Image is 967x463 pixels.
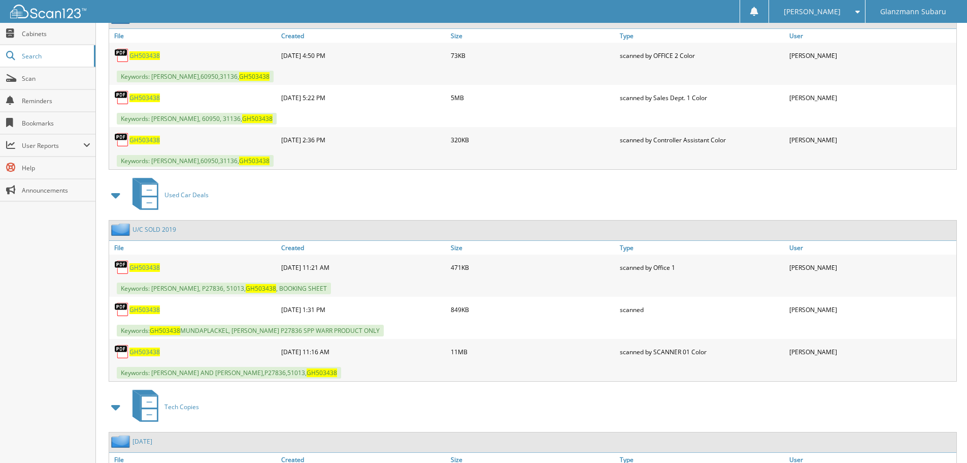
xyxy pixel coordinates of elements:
[279,241,448,255] a: Created
[787,241,956,255] a: User
[617,45,787,66] div: scanned by OFFICE 2 Color
[109,241,279,255] a: File
[132,225,176,234] a: U/C SOLD 2019
[448,29,618,43] a: Size
[448,299,618,320] div: 849KB
[22,186,90,195] span: Announcements
[117,367,341,379] span: Keywords: [PERSON_NAME] AND [PERSON_NAME],P27836,51013,
[109,29,279,43] a: File
[787,87,956,108] div: [PERSON_NAME]
[787,257,956,277] div: [PERSON_NAME]
[279,130,448,150] div: [DATE] 2:36 PM
[117,283,331,294] span: Keywords: [PERSON_NAME], P27836, 51013, , BOOKING SHEET
[279,342,448,362] div: [DATE] 11:16 AM
[448,257,618,277] div: 471KB
[164,191,209,199] span: Used Car Deals
[117,113,277,125] span: Keywords: [PERSON_NAME], 60950, 31136,
[246,284,276,293] span: GH503438
[22,29,90,38] span: Cabinets
[117,155,274,167] span: Keywords: [PERSON_NAME],60950,31136,
[617,257,787,277] div: scanned by Office 1
[617,87,787,108] div: scanned by Sales Dept. 1 Color
[117,325,384,336] span: Keywords: MUNDAPLACKEL, [PERSON_NAME] P27836 SPP WARR PRODUCT ONLY
[111,435,132,448] img: folder2.png
[129,305,160,314] a: GH503438
[279,257,448,277] div: [DATE] 11:21 AM
[279,45,448,66] div: [DATE] 4:50 PM
[129,263,160,272] a: GH503438
[22,141,83,150] span: User Reports
[22,52,89,60] span: Search
[787,342,956,362] div: [PERSON_NAME]
[787,29,956,43] a: User
[111,223,132,236] img: folder2.png
[114,302,129,317] img: PDF.png
[129,348,160,356] a: GH503438
[114,132,129,147] img: PDF.png
[114,48,129,63] img: PDF.png
[787,299,956,320] div: [PERSON_NAME]
[239,72,270,81] span: GH503438
[617,130,787,150] div: scanned by Controller Assistant Color
[117,71,274,82] span: Keywords: [PERSON_NAME],60950,31136,
[448,45,618,66] div: 73KB
[448,130,618,150] div: 320KB
[129,51,160,60] a: GH503438
[279,87,448,108] div: [DATE] 5:22 PM
[150,326,180,335] span: GH503438
[279,299,448,320] div: [DATE] 1:31 PM
[114,344,129,359] img: PDF.png
[880,9,946,15] span: Glanzmann Subaru
[126,387,199,427] a: Tech Copies
[617,241,787,255] a: Type
[126,175,209,215] a: Used Car Deals
[22,74,90,83] span: Scan
[617,342,787,362] div: scanned by SCANNER 01 Color
[916,414,967,463] iframe: Chat Widget
[114,90,129,105] img: PDF.png
[129,136,160,144] a: GH503438
[307,368,337,377] span: GH503438
[279,29,448,43] a: Created
[784,9,841,15] span: [PERSON_NAME]
[787,130,956,150] div: [PERSON_NAME]
[10,5,86,18] img: scan123-logo-white.svg
[114,260,129,275] img: PDF.png
[22,119,90,128] span: Bookmarks
[22,97,90,105] span: Reminders
[617,299,787,320] div: scanned
[22,164,90,172] span: Help
[242,114,273,123] span: GH503438
[448,342,618,362] div: 11MB
[617,29,787,43] a: Type
[132,437,152,446] a: [DATE]
[787,45,956,66] div: [PERSON_NAME]
[129,94,160,102] a: GH503438
[448,241,618,255] a: Size
[448,87,618,108] div: 5MB
[239,157,270,165] span: GH503438
[164,403,199,411] span: Tech Copies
